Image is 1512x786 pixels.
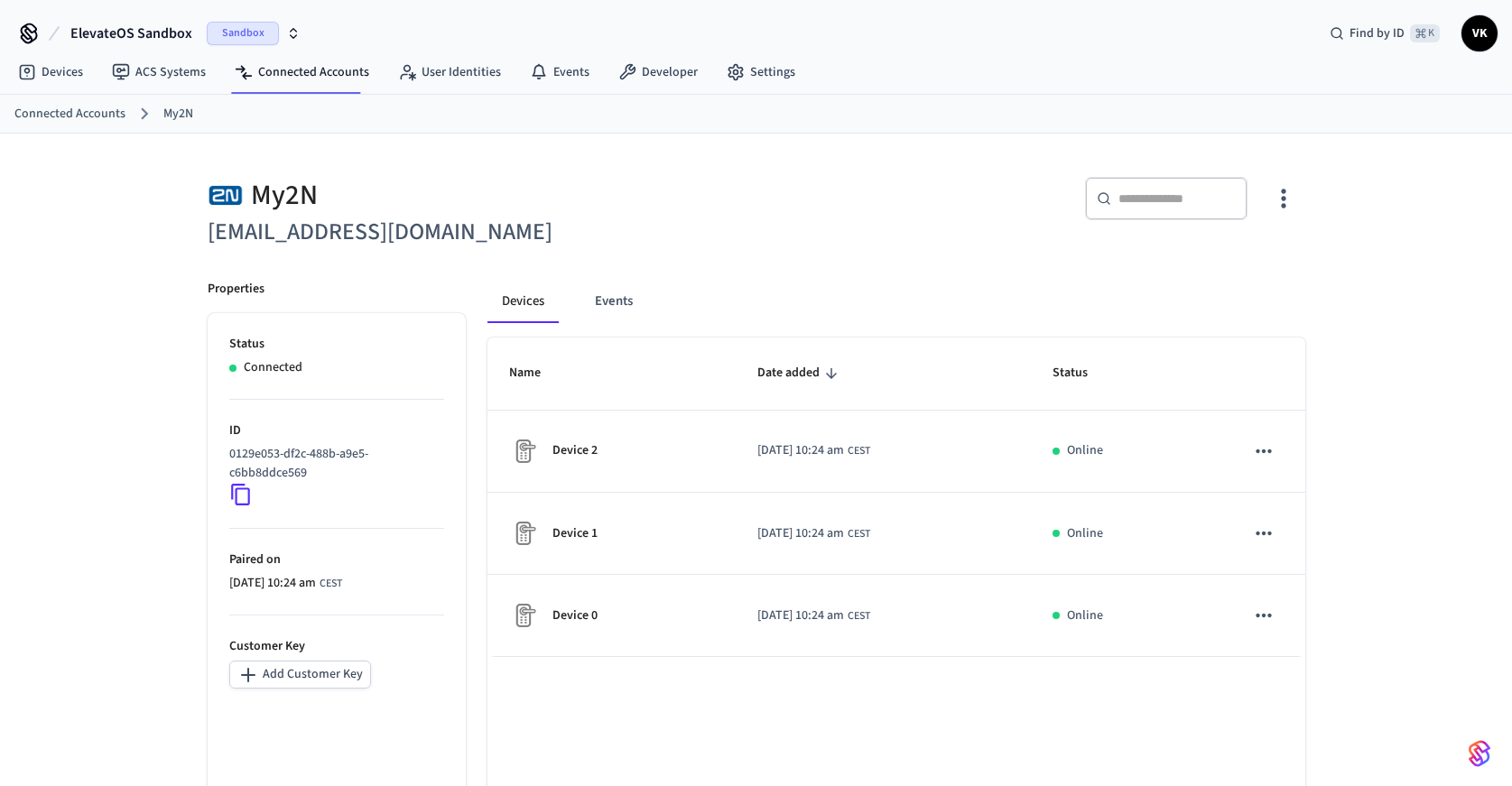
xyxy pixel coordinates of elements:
p: Paired on [229,550,444,569]
a: Connected Accounts [220,56,384,88]
p: Status [229,335,444,354]
span: Date added [757,359,843,387]
span: Find by ID [1350,24,1405,42]
a: Developer [604,56,712,88]
span: ⌘ K [1410,24,1440,42]
p: Device 1 [552,524,598,543]
button: Add Customer Key [229,661,371,689]
span: Name [509,359,564,387]
p: Online [1067,524,1103,543]
span: [DATE] 10:24 am [757,441,844,460]
table: sticky table [487,338,1305,657]
span: VK [1463,17,1496,50]
span: Sandbox [207,22,279,45]
p: Connected [244,358,302,377]
p: ID [229,421,444,440]
a: Events [515,56,604,88]
div: Europe/Warsaw [757,606,870,625]
div: My2N [208,177,746,214]
span: [DATE] 10:24 am [757,606,844,625]
img: SeamLogoGradient.69752ec5.svg [1469,739,1490,768]
a: ACS Systems [97,56,220,88]
h6: [EMAIL_ADDRESS][DOMAIN_NAME] [208,214,746,251]
span: CEST [848,608,870,624]
p: Online [1067,441,1103,460]
span: CEST [320,576,342,592]
span: CEST [848,526,870,542]
a: Connected Accounts [14,105,125,124]
span: ElevateOS Sandbox [70,23,192,44]
img: 2N Logo, Square [208,177,244,214]
a: User Identities [384,56,515,88]
img: Placeholder Lock Image [509,437,538,466]
a: My2N [163,105,193,124]
div: Europe/Warsaw [757,441,870,460]
a: Devices [4,56,97,88]
button: Events [580,280,647,323]
p: Device 0 [552,606,598,625]
div: Europe/Warsaw [229,574,342,593]
img: Placeholder Lock Image [509,601,538,630]
div: Europe/Warsaw [757,524,870,543]
button: Devices [487,280,559,323]
p: Properties [208,280,264,299]
span: [DATE] 10:24 am [229,574,316,593]
span: CEST [848,443,870,459]
p: Online [1067,606,1103,625]
div: Find by ID⌘ K [1315,17,1454,50]
a: Settings [712,56,810,88]
img: Placeholder Lock Image [509,519,538,548]
div: connected account tabs [487,280,1305,323]
p: Device 2 [552,441,598,460]
p: Customer Key [229,637,444,656]
span: [DATE] 10:24 am [757,524,844,543]
span: Status [1053,359,1111,387]
button: VK [1461,15,1498,51]
p: 0129e053-df2c-488b-a9e5-c6bb8ddce569 [229,445,437,483]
